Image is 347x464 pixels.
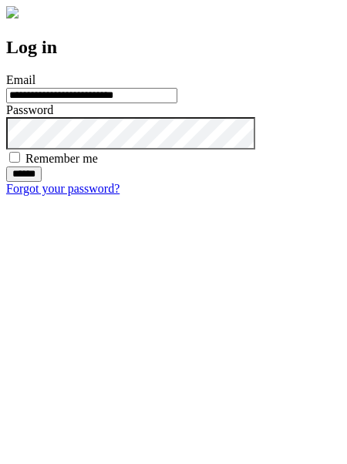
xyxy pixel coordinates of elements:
[6,6,19,18] img: logo-4e3dc11c47720685a147b03b5a06dd966a58ff35d612b21f08c02c0306f2b779.png
[6,103,53,116] label: Password
[25,152,98,165] label: Remember me
[6,182,120,195] a: Forgot your password?
[6,73,35,86] label: Email
[6,37,341,58] h2: Log in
